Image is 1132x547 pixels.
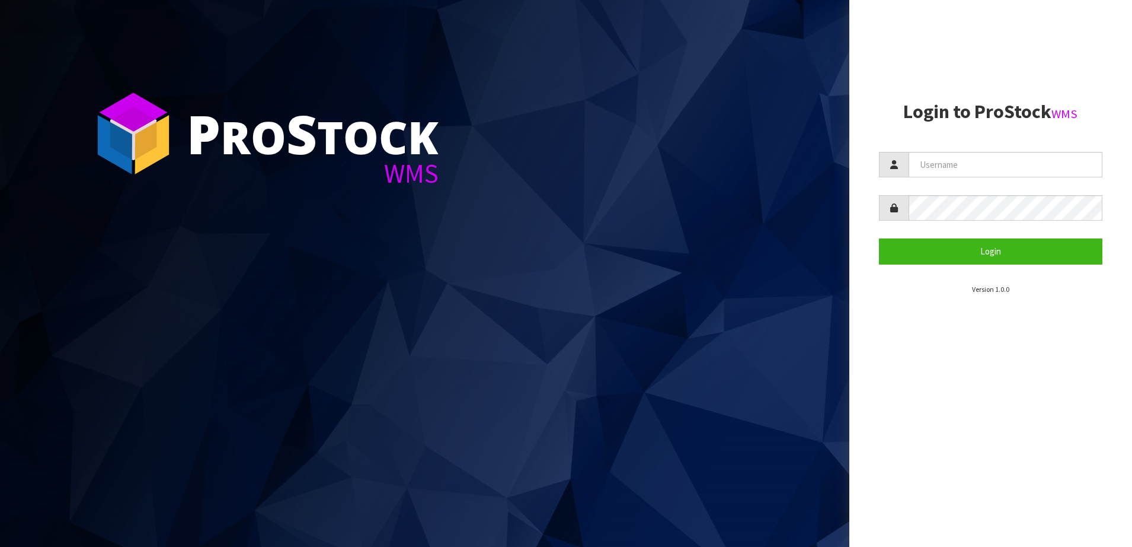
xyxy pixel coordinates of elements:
span: P [187,97,220,170]
img: ProStock Cube [89,89,178,178]
input: Username [909,152,1103,177]
small: WMS [1051,106,1077,122]
div: WMS [187,160,439,187]
h2: Login to ProStock [879,101,1103,122]
div: ro tock [187,107,439,160]
button: Login [879,238,1103,264]
small: Version 1.0.0 [972,285,1009,294]
span: S [286,97,317,170]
